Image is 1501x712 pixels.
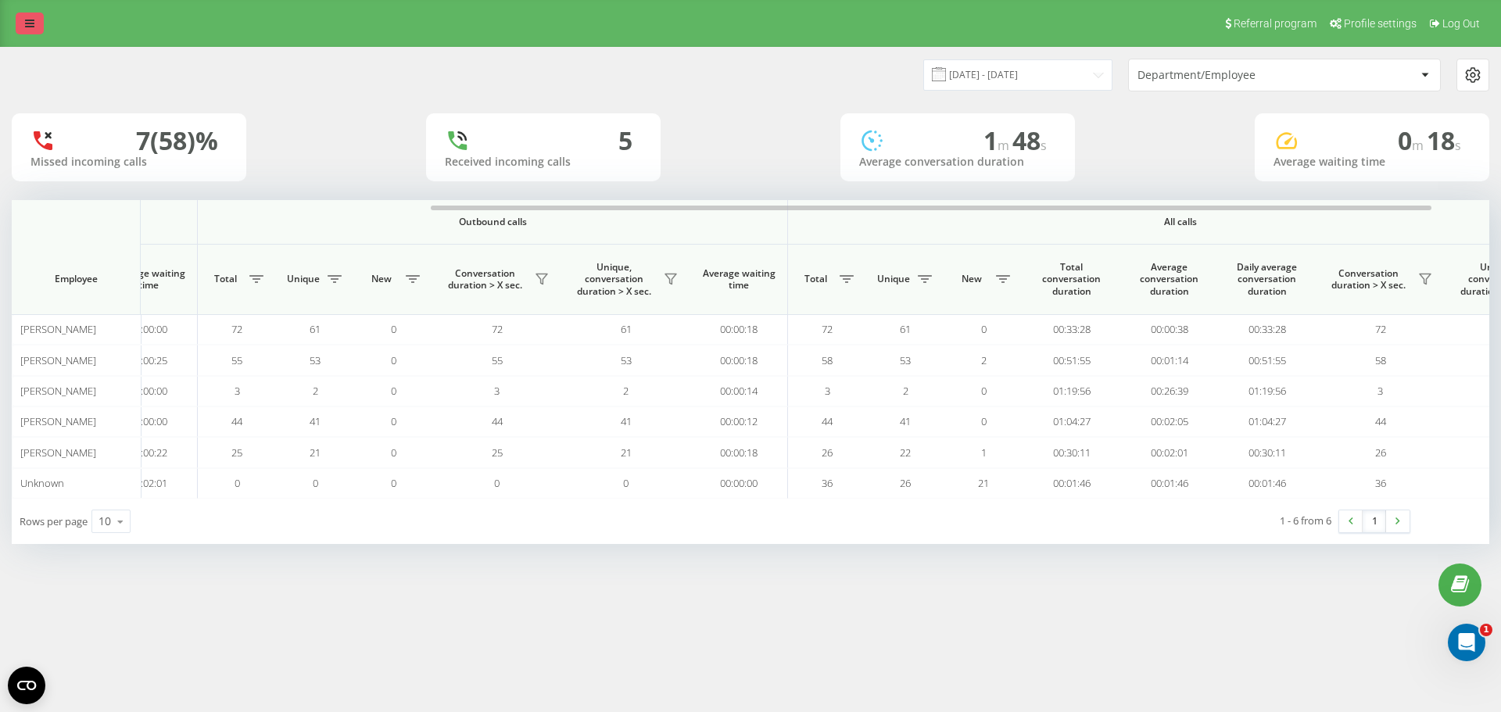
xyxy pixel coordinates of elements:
[30,156,227,169] div: Missed incoming calls
[1324,267,1413,292] span: Conversation duration > Х sec.
[952,273,991,285] span: New
[391,476,396,490] span: 0
[100,468,198,499] td: 00:02:01
[900,322,911,336] span: 61
[310,353,321,367] span: 53
[983,123,1012,157] span: 1
[1375,414,1386,428] span: 44
[20,353,96,367] span: [PERSON_NAME]
[362,273,401,285] span: New
[1023,314,1120,345] td: 00:33:28
[494,476,500,490] span: 0
[1132,261,1206,298] span: Average conversation duration
[235,216,751,228] span: Outbound calls
[1218,406,1316,437] td: 01:04:27
[206,273,245,285] span: Total
[1120,314,1218,345] td: 00:00:38
[1375,476,1386,490] span: 36
[492,414,503,428] span: 44
[690,406,788,437] td: 00:00:12
[1344,17,1417,30] span: Profile settings
[1034,261,1109,298] span: Total conversation duration
[903,384,908,398] span: 2
[391,353,396,367] span: 0
[621,414,632,428] span: 41
[1480,624,1492,636] span: 1
[690,437,788,467] td: 00:00:18
[310,322,321,336] span: 61
[1427,123,1461,157] span: 18
[310,414,321,428] span: 41
[100,406,198,437] td: 00:00:00
[981,384,987,398] span: 0
[1398,123,1427,157] span: 0
[874,273,913,285] span: Unique
[235,384,240,398] span: 3
[900,445,911,460] span: 22
[1023,437,1120,467] td: 00:30:11
[981,414,987,428] span: 0
[494,384,500,398] span: 3
[900,414,911,428] span: 41
[1280,513,1331,528] div: 1 - 6 from 6
[1218,376,1316,406] td: 01:19:56
[284,273,323,285] span: Unique
[310,445,321,460] span: 21
[492,322,503,336] span: 72
[391,322,396,336] span: 0
[1041,137,1047,154] span: s
[1230,261,1304,298] span: Daily average conversation duration
[391,445,396,460] span: 0
[25,273,127,285] span: Employee
[20,514,88,528] span: Rows per page
[623,476,629,490] span: 0
[621,322,632,336] span: 61
[20,384,96,398] span: [PERSON_NAME]
[20,476,64,490] span: Unknown
[822,353,833,367] span: 58
[231,445,242,460] span: 25
[900,353,911,367] span: 53
[1137,69,1324,82] div: Department/Employee
[440,267,530,292] span: Conversation duration > Х sec.
[391,414,396,428] span: 0
[859,156,1056,169] div: Average conversation duration
[100,437,198,467] td: 00:00:22
[1218,314,1316,345] td: 00:33:28
[1455,137,1461,154] span: s
[621,445,632,460] span: 21
[136,126,218,156] div: 7 (58)%
[8,667,45,704] button: Open CMP widget
[900,476,911,490] span: 26
[1023,376,1120,406] td: 01:19:56
[1120,468,1218,499] td: 00:01:46
[690,314,788,345] td: 00:00:18
[1375,353,1386,367] span: 58
[621,353,632,367] span: 53
[1234,17,1317,30] span: Referral program
[796,273,835,285] span: Total
[998,137,1012,154] span: m
[112,267,185,292] span: Average waiting time
[981,353,987,367] span: 2
[231,353,242,367] span: 55
[313,384,318,398] span: 2
[978,476,989,490] span: 21
[100,345,198,375] td: 00:00:25
[1120,437,1218,467] td: 00:02:01
[1375,322,1386,336] span: 72
[690,345,788,375] td: 00:00:18
[492,353,503,367] span: 55
[1377,384,1383,398] span: 3
[690,376,788,406] td: 00:00:14
[492,445,503,460] span: 25
[391,384,396,398] span: 0
[20,445,96,460] span: [PERSON_NAME]
[99,513,111,529] div: 10
[231,414,242,428] span: 44
[822,476,833,490] span: 36
[825,384,830,398] span: 3
[569,261,659,298] span: Unique, conversation duration > Х sec.
[690,468,788,499] td: 00:00:00
[1120,406,1218,437] td: 00:02:05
